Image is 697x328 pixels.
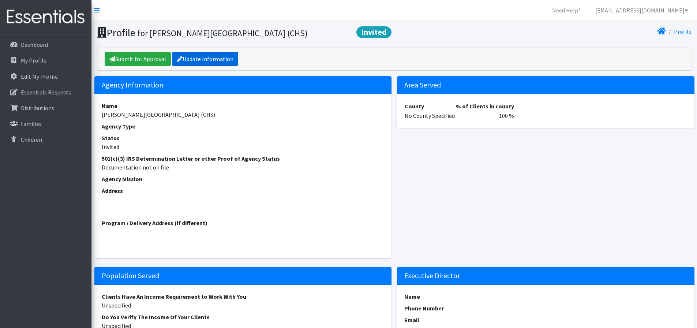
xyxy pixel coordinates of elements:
dt: Email [404,316,687,324]
h5: Executive Director [397,267,694,285]
dt: Do You Verify The Income Of Your Clients [102,313,385,321]
a: Edit My Profile [3,69,89,84]
a: Families [3,116,89,131]
dt: Clients Have An Income Requirement to Work With You [102,292,385,301]
strong: Address [102,187,123,194]
h1: Profile [97,26,392,39]
h5: Population Served [94,267,392,285]
strong: Program / Delivery Address (if different) [102,219,207,227]
img: HumanEssentials [3,5,89,29]
span: Invited [356,26,391,38]
a: Update Information [172,52,238,66]
h5: Area Served [397,76,694,94]
a: Profile [674,28,692,35]
p: Essentials Requests [21,89,71,96]
p: Children [21,136,42,143]
h5: Agency Information [94,76,392,94]
dd: Unspecified [102,301,385,310]
a: Submit for Approval [105,52,171,66]
td: 100 % [455,111,514,120]
dt: 501(c)(3) IRS Determination Letter or other Proof of Agency Status [102,154,385,163]
dd: [PERSON_NAME][GEOGRAPHIC_DATA] (CHS) [102,110,385,119]
dt: Phone Number [404,304,687,313]
p: Families [21,120,42,127]
th: County [404,101,455,111]
p: Edit My Profile [21,73,58,80]
p: My Profile [21,57,46,64]
dt: Name [102,101,385,110]
a: Essentials Requests [3,85,89,100]
p: Distributions [21,104,54,112]
dt: Agency Mission [102,175,385,183]
a: [EMAIL_ADDRESS][DOMAIN_NAME] [589,3,694,18]
a: My Profile [3,53,89,68]
a: Need Help? [546,3,587,18]
a: Children [3,132,89,147]
th: % of Clients in county [455,101,514,111]
dt: Status [102,134,385,142]
dt: Name [404,292,687,301]
p: Dashboard [21,41,48,48]
a: Distributions [3,101,89,115]
dt: Agency Type [102,122,385,131]
dd: Invited [102,142,385,151]
a: Dashboard [3,37,89,52]
dd: Documentation not on file [102,163,385,172]
small: for [PERSON_NAME][GEOGRAPHIC_DATA] (CHS) [138,28,308,38]
td: No County Specified [404,111,455,120]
